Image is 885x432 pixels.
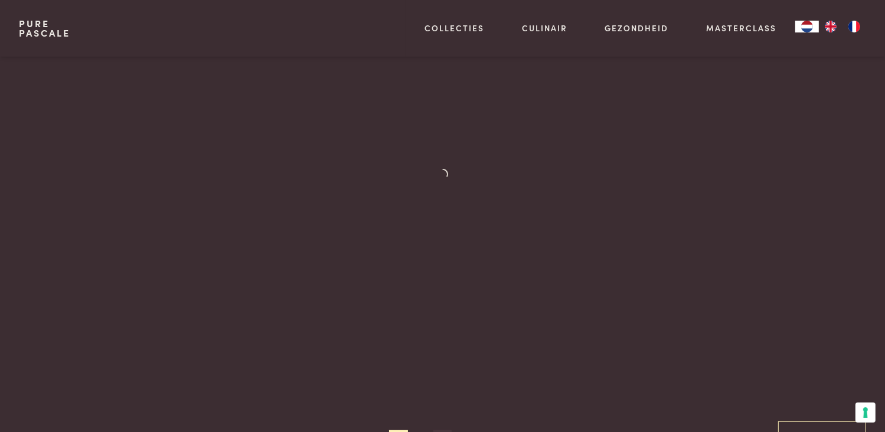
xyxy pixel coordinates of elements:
a: FR [842,21,866,32]
a: PurePascale [19,19,70,38]
div: Language [795,21,819,32]
a: Collecties [424,22,484,34]
a: Culinair [522,22,567,34]
a: EN [819,21,842,32]
ul: Language list [819,21,866,32]
a: NL [795,21,819,32]
a: Gezondheid [605,22,669,34]
button: Uw voorkeuren voor toestemming voor trackingtechnologieën [855,402,876,423]
a: Masterclass [706,22,776,34]
aside: Language selected: Nederlands [795,21,866,32]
